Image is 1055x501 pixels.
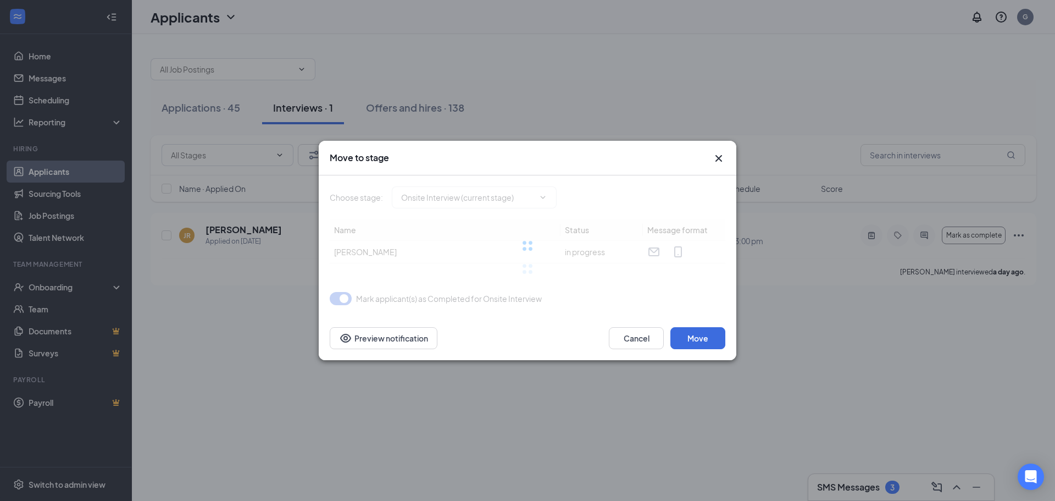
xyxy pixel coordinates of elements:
button: Move [670,327,725,349]
svg: Cross [712,152,725,165]
button: Cancel [609,327,664,349]
svg: Eye [339,332,352,345]
div: Open Intercom Messenger [1018,464,1044,490]
h3: Move to stage [330,152,389,164]
button: Close [712,152,725,165]
button: Preview notificationEye [330,327,437,349]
